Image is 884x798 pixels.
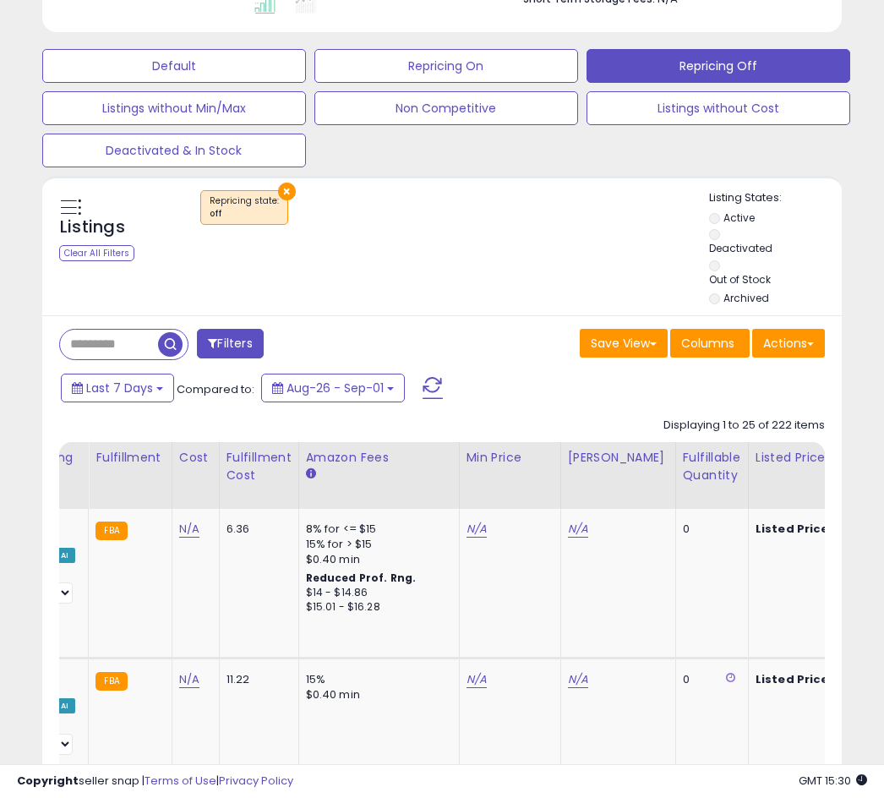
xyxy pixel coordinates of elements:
[219,773,293,789] a: Privacy Policy
[179,521,199,538] a: N/A
[681,335,734,352] span: Columns
[95,522,127,540] small: FBA
[580,329,668,358] button: Save View
[306,687,446,702] div: $0.40 min
[17,773,293,790] div: seller snap | |
[226,522,286,537] div: 6.36
[226,672,286,687] div: 11.22
[145,773,216,789] a: Terms of Use
[306,522,446,537] div: 8% for <= $15
[756,521,832,537] b: Listed Price:
[709,241,772,255] label: Deactivated
[210,194,279,220] span: Repricing state :
[709,190,842,206] p: Listing States:
[756,671,832,687] b: Listed Price:
[314,91,578,125] button: Non Competitive
[683,449,741,484] div: Fulfillable Quantity
[587,91,850,125] button: Listings without Cost
[306,467,316,482] small: Amazon Fees.
[177,381,254,397] span: Compared to:
[60,216,125,239] h5: Listings
[683,522,735,537] div: 0
[17,773,79,789] strong: Copyright
[467,521,487,538] a: N/A
[226,449,292,484] div: Fulfillment Cost
[568,449,668,467] div: [PERSON_NAME]
[306,571,417,585] b: Reduced Prof. Rng.
[467,449,554,467] div: Min Price
[306,672,446,687] div: 15%
[286,380,384,396] span: Aug-26 - Sep-01
[568,671,588,688] a: N/A
[179,671,199,688] a: N/A
[306,586,446,600] div: $14 - $14.86
[95,672,127,691] small: FBA
[568,521,588,538] a: N/A
[16,449,81,467] div: Repricing
[799,773,867,789] span: 2025-09-9 15:30 GMT
[61,374,174,402] button: Last 7 Days
[210,208,279,220] div: off
[278,183,296,200] button: ×
[306,449,452,467] div: Amazon Fees
[587,49,850,83] button: Repricing Off
[709,272,771,287] label: Out of Stock
[723,291,769,305] label: Archived
[752,329,825,358] button: Actions
[42,134,306,167] button: Deactivated & In Stock
[670,329,750,358] button: Columns
[663,418,825,434] div: Displaying 1 to 25 of 222 items
[306,600,446,615] div: $15.01 - $16.28
[179,449,212,467] div: Cost
[314,49,578,83] button: Repricing On
[467,671,487,688] a: N/A
[42,91,306,125] button: Listings without Min/Max
[95,449,164,467] div: Fulfillment
[86,380,153,396] span: Last 7 Days
[42,49,306,83] button: Default
[683,672,735,687] div: 0
[723,210,755,225] label: Active
[306,552,446,567] div: $0.40 min
[197,329,263,358] button: Filters
[59,245,134,261] div: Clear All Filters
[261,374,405,402] button: Aug-26 - Sep-01
[306,537,446,552] div: 15% for > $15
